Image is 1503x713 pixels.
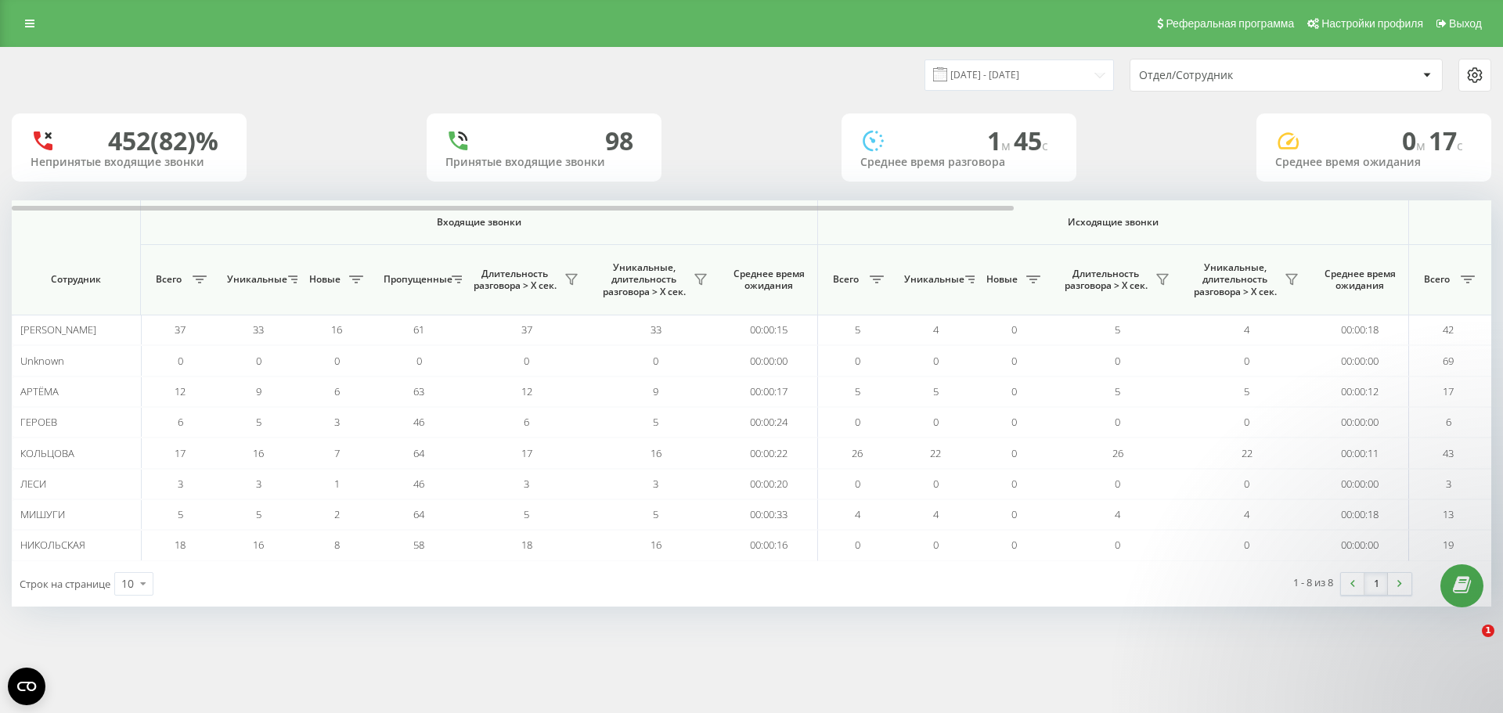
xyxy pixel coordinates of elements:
[470,268,560,292] span: Длительность разговора > Х сек.
[1311,530,1409,560] td: 00:00:00
[178,354,183,368] span: 0
[1443,354,1454,368] span: 69
[25,273,127,286] span: Сотрудник
[933,507,939,521] span: 4
[855,415,860,429] span: 0
[987,124,1014,157] span: 1
[524,354,529,368] span: 0
[256,354,261,368] span: 0
[384,273,447,286] span: Пропущенные
[20,354,64,368] span: Unknown
[1115,415,1120,429] span: 0
[1443,507,1454,521] span: 13
[860,156,1058,169] div: Среднее время разговора
[334,538,340,552] span: 8
[227,273,283,286] span: Уникальные
[1011,477,1017,491] span: 0
[1311,438,1409,468] td: 00:00:11
[1443,446,1454,460] span: 43
[933,354,939,368] span: 0
[31,156,228,169] div: Непринятые входящие звонки
[826,273,865,286] span: Всего
[175,446,186,460] span: 17
[445,156,643,169] div: Принятые входящие звонки
[413,415,424,429] span: 46
[653,477,658,491] span: 3
[933,477,939,491] span: 0
[1311,407,1409,438] td: 00:00:00
[1449,17,1482,30] span: Выход
[1061,268,1151,292] span: Длительность разговора > Х сек.
[334,354,340,368] span: 0
[20,415,57,429] span: ГЕРОЕВ
[855,477,860,491] span: 0
[334,507,340,521] span: 2
[933,384,939,398] span: 5
[852,446,863,460] span: 26
[1011,322,1017,337] span: 0
[1115,322,1120,337] span: 5
[720,376,818,407] td: 00:00:17
[651,538,661,552] span: 16
[653,354,658,368] span: 0
[651,446,661,460] span: 16
[605,126,633,156] div: 98
[1402,124,1429,157] span: 0
[720,469,818,499] td: 00:00:20
[1244,384,1249,398] span: 5
[253,322,264,337] span: 33
[20,538,85,552] span: НИКОЛЬСКАЯ
[8,668,45,705] button: Open CMP widget
[1011,354,1017,368] span: 0
[256,477,261,491] span: 3
[1112,446,1123,460] span: 26
[256,384,261,398] span: 9
[720,407,818,438] td: 00:00:24
[334,477,340,491] span: 1
[1429,124,1463,157] span: 17
[982,273,1022,286] span: Новые
[108,126,218,156] div: 452 (82)%
[20,477,46,491] span: ЛЕСИ
[651,322,661,337] span: 33
[1244,415,1249,429] span: 0
[175,322,186,337] span: 37
[855,322,860,337] span: 5
[1115,354,1120,368] span: 0
[20,507,65,521] span: МИШУГИ
[653,415,658,429] span: 5
[1443,384,1454,398] span: 17
[1011,415,1017,429] span: 0
[256,507,261,521] span: 5
[653,507,658,521] span: 5
[253,446,264,460] span: 16
[933,538,939,552] span: 0
[1275,156,1472,169] div: Среднее время ожидания
[1446,415,1451,429] span: 6
[416,354,422,368] span: 0
[720,315,818,345] td: 00:00:15
[413,538,424,552] span: 58
[933,415,939,429] span: 0
[413,322,424,337] span: 61
[1417,273,1456,286] span: Всего
[1443,322,1454,337] span: 42
[253,538,264,552] span: 16
[732,268,806,292] span: Среднее время ожидания
[855,384,860,398] span: 5
[720,438,818,468] td: 00:00:22
[521,538,532,552] span: 18
[413,507,424,521] span: 64
[1416,137,1429,154] span: м
[178,477,183,491] span: 3
[1244,354,1249,368] span: 0
[1244,507,1249,521] span: 4
[1166,17,1294,30] span: Реферальная программа
[334,446,340,460] span: 7
[1042,137,1048,154] span: c
[1011,507,1017,521] span: 0
[413,384,424,398] span: 63
[1001,137,1014,154] span: м
[1311,315,1409,345] td: 00:00:18
[930,446,941,460] span: 22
